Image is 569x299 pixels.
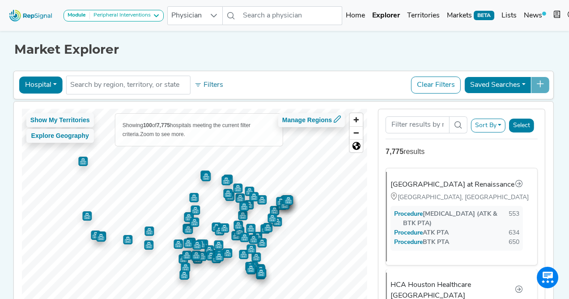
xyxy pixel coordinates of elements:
div: Map marker [270,206,279,215]
a: MarketsBETA [443,7,498,25]
div: Map marker [272,217,282,226]
div: Map marker [276,197,285,206]
div: Map marker [240,233,249,242]
span: Zoom out [350,127,363,139]
div: Map marker [277,200,286,209]
button: Reset bearing to north [350,139,363,152]
div: Map marker [223,189,233,198]
div: Map marker [181,263,190,272]
div: Map marker [183,239,193,248]
button: Zoom out [350,126,363,139]
div: Map marker [191,205,200,215]
div: Map marker [253,232,262,241]
div: Map marker [180,270,189,279]
div: Map marker [251,252,261,262]
div: Map marker [249,261,258,271]
div: 553 [509,209,519,228]
button: Select [509,119,534,132]
div: Map marker [283,195,292,205]
button: Sort By [471,119,506,132]
div: Map marker [179,270,189,280]
div: Map marker [214,252,224,261]
div: Map marker [234,221,243,230]
button: ModulePeripheral Interventions [64,10,164,21]
div: Map marker [263,223,272,232]
div: Map marker [212,222,221,232]
div: Map marker [189,193,199,202]
div: Map marker [239,250,248,259]
a: Go to hospital profile [515,285,523,296]
button: Saved Searches [464,77,531,94]
div: Map marker [184,212,194,222]
div: Map marker [280,200,289,209]
div: Map marker [235,226,244,236]
a: Go to hospital profile [515,179,523,191]
div: Map marker [184,213,193,222]
div: Map marker [197,252,207,261]
b: 100 [143,122,152,128]
div: Map marker [215,226,224,235]
span: Procedure [403,239,423,246]
div: ATK PTA [394,228,449,238]
div: Map marker [256,268,266,278]
div: 634 [509,228,519,238]
div: Map marker [201,172,211,181]
div: Map marker [268,214,277,223]
div: Map marker [239,201,249,211]
div: results [386,146,538,157]
button: Filters [192,77,225,93]
div: Map marker [144,240,153,250]
div: Map marker [186,238,195,247]
div: Map marker [245,187,254,196]
div: Map marker [246,224,255,233]
div: Map marker [281,195,291,205]
div: Map marker [257,238,267,248]
div: [GEOGRAPHIC_DATA], [GEOGRAPHIC_DATA] [391,192,523,202]
div: Map marker [260,224,270,234]
div: Map marker [191,251,201,260]
button: Show My Territories [26,113,94,127]
div: Map marker [282,195,292,205]
div: Map marker [96,232,106,242]
div: Map marker [174,239,183,249]
div: Map marker [257,269,266,278]
button: Clear Filters [411,77,461,94]
span: Reset zoom [350,140,363,152]
div: Map marker [206,251,216,261]
div: Map marker [212,254,221,263]
div: Map marker [245,262,255,271]
div: Map marker [200,171,210,180]
input: Search a physician [239,6,342,25]
span: Showing of hospitals meeting the current filter criteria. [123,122,251,137]
a: Territories [403,7,443,25]
button: Intel Book [550,7,564,25]
span: Procedure [403,211,423,218]
div: Map marker [186,238,195,248]
div: Map marker [231,231,241,240]
div: Map marker [182,251,191,260]
div: Map marker [196,239,206,249]
div: Map marker [193,254,202,264]
div: Map marker [246,244,256,254]
div: Map marker [255,264,265,273]
input: Search by region, territory, or state [70,80,187,90]
div: [MEDICAL_DATA] (ATK & BTK PTA) [394,209,509,228]
div: Map marker [97,231,106,241]
button: Manage Regions [278,113,345,127]
button: Zoom in [350,113,363,126]
div: 650 [509,238,519,247]
div: Map marker [246,264,255,273]
div: Map marker [183,225,193,234]
div: Peripheral Interventions [90,12,151,19]
div: Map marker [178,254,188,264]
div: Map marker [204,245,214,255]
div: Map marker [144,226,154,236]
div: Map marker [246,265,256,274]
div: Map marker [277,201,287,210]
div: Map marker [221,176,231,185]
div: Map marker [91,231,100,240]
b: 7,775 [157,122,170,128]
div: Map marker [257,195,267,205]
div: Map marker [190,218,199,227]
